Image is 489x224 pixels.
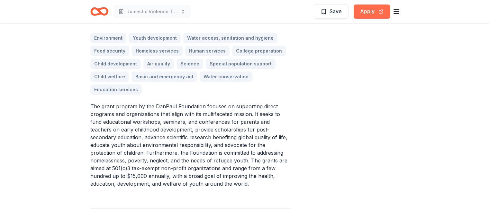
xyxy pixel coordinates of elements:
[113,5,191,18] button: Domestic Violence Training
[90,102,291,188] p: The grant program by the DanPaul Foundation focuses on supporting direct programs and organizatio...
[330,7,342,15] span: Save
[90,4,108,19] a: Home
[354,5,390,19] button: Apply
[126,8,178,15] span: Domestic Violence Training
[314,5,349,19] button: Save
